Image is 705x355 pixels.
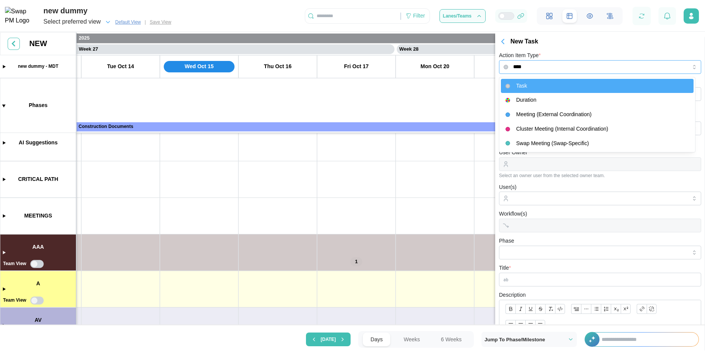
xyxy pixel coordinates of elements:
[443,14,472,18] span: Lanes/Teams
[115,18,141,26] span: Default View
[535,304,545,314] button: Strikethrough
[545,304,555,314] button: Clear formatting
[145,19,146,26] div: |
[525,320,535,330] button: Align text: justify
[484,337,545,342] span: Jump To Phase/Milestone
[499,183,517,192] label: User(s)
[525,304,535,314] button: Underline
[647,304,657,314] button: Remove link
[433,333,469,346] button: 6 Weeks
[499,173,701,178] div: Select an owner user from the selected owner team.
[501,79,694,93] div: Task
[501,107,694,122] div: Meeting (External Coordination)
[621,304,631,314] button: Superscript
[515,304,525,314] button: Italic
[396,333,428,346] button: Weeks
[571,304,581,314] button: Blockquote
[501,122,694,136] div: Cluster Meeting (Internal Coordination)
[515,320,525,330] button: Align text: center
[535,320,545,330] button: Align text: right
[5,7,36,26] img: Swap PM Logo
[499,291,526,299] label: Description
[321,333,336,346] span: [DATE]
[636,11,647,21] button: Refresh Grid
[584,332,699,347] div: +
[501,93,694,107] div: Duration
[501,136,694,151] div: Swap Meeting (Swap-Specific)
[505,320,515,330] button: Align text: left
[499,237,514,245] label: Phase
[499,51,541,60] label: Action Item Type
[555,304,565,314] button: Code
[505,304,515,314] button: Bold
[581,304,591,314] button: Horizontal line
[499,210,527,218] label: Workflow(s)
[363,333,390,346] button: Days
[499,149,528,157] label: User Owner
[43,17,101,27] div: Select preferred view
[611,304,621,314] button: Subscript
[637,304,647,314] button: Link
[499,264,511,272] label: Title
[43,5,174,17] div: new dummy
[413,12,425,20] div: Filter
[510,37,705,46] div: New Task
[601,304,611,314] button: Ordered list
[591,304,601,314] button: Bullet list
